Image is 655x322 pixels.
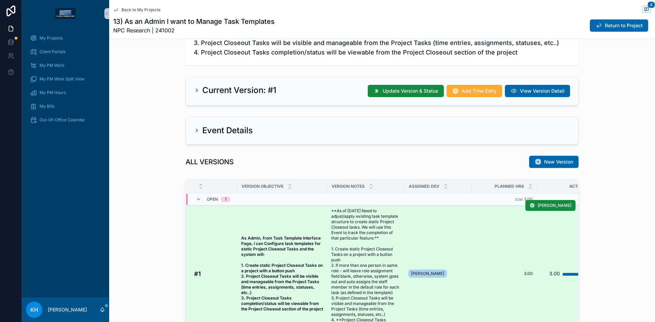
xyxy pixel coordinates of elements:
span: 4 [647,1,655,8]
span: Return to Project [605,22,643,29]
a: My PM Work [26,59,105,72]
span: KH [30,306,38,314]
h2: Current Version: #1 [202,85,276,96]
span: My PM Hours [40,90,66,95]
span: [PERSON_NAME] [411,271,444,276]
span: [PERSON_NAME] [538,203,571,208]
button: Add Time Entry [447,85,502,97]
a: #1 [194,269,233,278]
button: Update Version & Status [368,85,444,97]
small: Sum [515,198,523,201]
span: My PM Work [40,63,64,68]
a: 3.00 [476,271,533,276]
button: [PERSON_NAME] [525,200,576,211]
span: New Version [544,158,573,165]
a: As Admin, from Task Template Interface Page, I can Configure task templates for static Project Cl... [241,235,323,312]
a: My PM Hours [26,87,105,99]
div: scrollable content [22,27,109,135]
span: Assigned Dev [409,184,439,189]
a: Client Portals [26,46,105,58]
span: NPC Research | 241002 [113,26,275,34]
a: My Projects [26,32,105,44]
span: Back to My Projects [121,7,160,13]
button: Return to Project [590,19,648,32]
span: My Projects [40,35,63,41]
div: 1 [225,197,227,202]
a: 3.00 [537,267,601,280]
p: [PERSON_NAME] [48,306,87,313]
span: Add Time Entry [462,88,497,94]
a: Back to My Projects [113,7,160,13]
a: [PERSON_NAME] [408,268,468,279]
button: View Version Detail [505,85,570,97]
strong: As Admin, from Task Template Interface Page, I can Configure task templates for static Project Cl... [241,235,324,311]
span: Client Portals [40,49,65,55]
span: My PM Work Split View [40,76,85,82]
a: Out-Of-Office Calendar [26,114,105,126]
span: Out-Of-Office Calendar [40,117,85,123]
h1: ALL VERSIONS [186,157,234,167]
span: Version Objective [242,184,283,189]
span: View Version Detail [520,88,565,94]
a: My Bills [26,100,105,112]
h2: Event Details [202,125,253,136]
h1: 13) As an Admin I want to Manage Task Templates [113,17,275,26]
span: Version Notes [332,184,365,189]
button: 4 [642,5,651,14]
span: Planned Hrs [495,184,524,189]
span: 3.00 [524,197,533,202]
img: App logo [55,8,76,19]
button: New Version [529,156,579,168]
span: Update Version & Status [383,88,438,94]
a: My PM Work Split View [26,73,105,85]
span: Open [207,197,218,202]
div: 3.00 [549,267,560,280]
span: My Bills [40,104,55,109]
